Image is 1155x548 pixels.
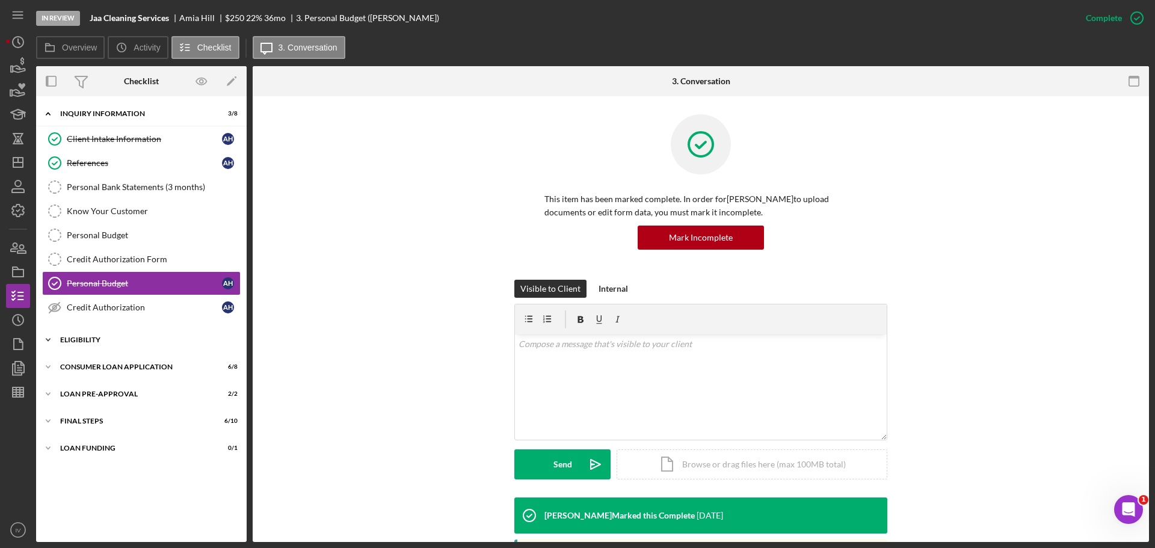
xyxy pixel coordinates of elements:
[179,13,225,23] div: Amia Hill
[42,271,241,295] a: Personal BudgetAH
[36,36,105,59] button: Overview
[264,13,286,23] div: 36 mo
[60,390,208,398] div: Loan Pre-Approval
[67,206,240,216] div: Know Your Customer
[216,363,238,371] div: 6 / 8
[90,13,169,23] b: Jaa Cleaning Services
[60,417,208,425] div: FINAL STEPS
[42,223,241,247] a: Personal Budget
[216,390,238,398] div: 2 / 2
[222,133,234,145] div: A H
[1114,495,1143,524] iframe: Intercom live chat
[42,151,241,175] a: ReferencesAH
[1139,495,1148,505] span: 1
[296,13,439,23] div: 3. Personal Budget ([PERSON_NAME])
[108,36,168,59] button: Activity
[222,157,234,169] div: A H
[697,511,723,520] time: 2025-10-01 15:36
[225,13,244,23] div: $250
[42,127,241,151] a: Client Intake InformationAH
[672,76,730,86] div: 3. Conversation
[1086,6,1122,30] div: Complete
[553,449,572,479] div: Send
[60,110,208,117] div: Inquiry Information
[638,226,764,250] button: Mark Incomplete
[67,279,222,288] div: Personal Budget
[544,511,695,520] div: [PERSON_NAME] Marked this Complete
[520,280,581,298] div: Visible to Client
[222,301,234,313] div: A H
[36,11,80,26] div: In Review
[216,417,238,425] div: 6 / 10
[42,295,241,319] a: Credit AuthorizationAH
[67,158,222,168] div: References
[669,226,733,250] div: Mark Incomplete
[67,182,240,192] div: Personal Bank Statements (3 months)
[171,36,239,59] button: Checklist
[42,175,241,199] a: Personal Bank Statements (3 months)
[134,43,160,52] label: Activity
[124,76,159,86] div: Checklist
[514,449,611,479] button: Send
[15,527,21,534] text: IV
[279,43,337,52] label: 3. Conversation
[60,363,208,371] div: Consumer Loan Application
[216,110,238,117] div: 3 / 8
[246,13,262,23] div: 22 %
[67,303,222,312] div: Credit Authorization
[514,280,587,298] button: Visible to Client
[42,247,241,271] a: Credit Authorization Form
[216,445,238,452] div: 0 / 1
[253,36,345,59] button: 3. Conversation
[222,277,234,289] div: A H
[544,192,857,220] p: This item has been marked complete. In order for [PERSON_NAME] to upload documents or edit form d...
[67,254,240,264] div: Credit Authorization Form
[42,199,241,223] a: Know Your Customer
[67,230,240,240] div: Personal Budget
[599,280,628,298] div: Internal
[62,43,97,52] label: Overview
[60,336,232,343] div: Eligibility
[67,134,222,144] div: Client Intake Information
[593,280,634,298] button: Internal
[6,518,30,542] button: IV
[60,445,208,452] div: Loan Funding
[197,43,232,52] label: Checklist
[1074,6,1149,30] button: Complete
